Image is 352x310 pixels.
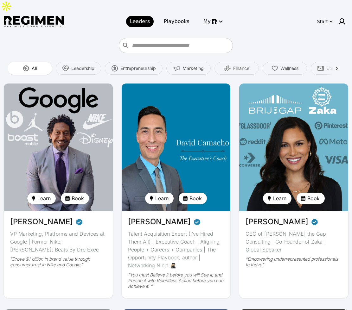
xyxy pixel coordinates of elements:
button: Learn [27,193,56,204]
img: avatar of Daryl Butler [4,84,113,211]
span: [PERSON_NAME] [246,216,308,227]
div: “Drove $1 billion in brand value through consumer trust in Nike and Google.” [10,256,106,268]
button: My [200,16,226,27]
img: user icon [338,18,346,25]
span: Entrepreneurship [120,65,156,71]
span: My [203,18,211,25]
span: Wellness [280,65,298,71]
div: “You must Believe it before you will See it, and Pursue it with Relentless Action before you can ... [128,272,224,289]
img: Finance [224,65,231,71]
button: Book [61,193,89,204]
span: Verified partner - David Camacho [193,216,201,227]
button: Book [179,193,207,204]
button: Marketing [166,62,211,75]
span: Book [72,195,84,202]
img: Marketing [174,65,180,71]
span: Book [189,195,202,202]
div: “Empowering underrepresented professionals to thrive” [246,256,342,268]
span: Leadership [71,65,94,71]
button: Learn [263,193,291,204]
div: CEO of [PERSON_NAME] the Gap Consulting | Co-Founder of Zaka | Global Speaker [246,230,342,254]
img: Content Creation [317,65,324,71]
span: Learn [37,195,51,202]
button: Book [297,193,325,204]
span: [PERSON_NAME] [10,216,73,227]
div: Start [317,18,328,25]
a: Playbooks [160,16,193,27]
div: Who do you want to learn from? [119,38,233,53]
span: Finance [233,65,249,71]
span: Book [307,195,320,202]
button: Learn [145,193,174,204]
span: Marketing [182,65,204,71]
img: avatar of David Camacho [122,84,231,211]
span: Playbooks [164,18,189,25]
button: Entrepreneurship [105,62,163,75]
img: All [23,65,29,71]
button: Finance [214,62,259,75]
img: avatar of Devika Brij [239,84,348,211]
div: VP Marketing, Platforms and Devices at Google | Former Nike; [PERSON_NAME]; Beats By Dre Exec [10,230,106,254]
button: All [8,62,52,75]
span: Learn [273,195,286,202]
span: Verified partner - Daryl Butler [75,216,83,227]
img: Leadership [62,65,69,71]
button: Start [316,16,334,27]
button: Wellness [263,62,307,75]
span: Learn [155,195,169,202]
span: All [32,65,37,71]
span: Leaders [130,18,150,25]
img: Regimen logo [4,16,64,28]
span: Verified partner - Devika Brij [311,216,318,227]
img: Entrepreneurship [112,65,118,71]
div: Talent Acquisition Expert (I’ve Hired Them All) | Executive Coach | Aligning People + Careers + C... [128,230,224,270]
a: Leaders [126,16,154,27]
button: Leadership [56,62,101,75]
span: [PERSON_NAME] [128,216,191,227]
img: Wellness [272,65,278,71]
